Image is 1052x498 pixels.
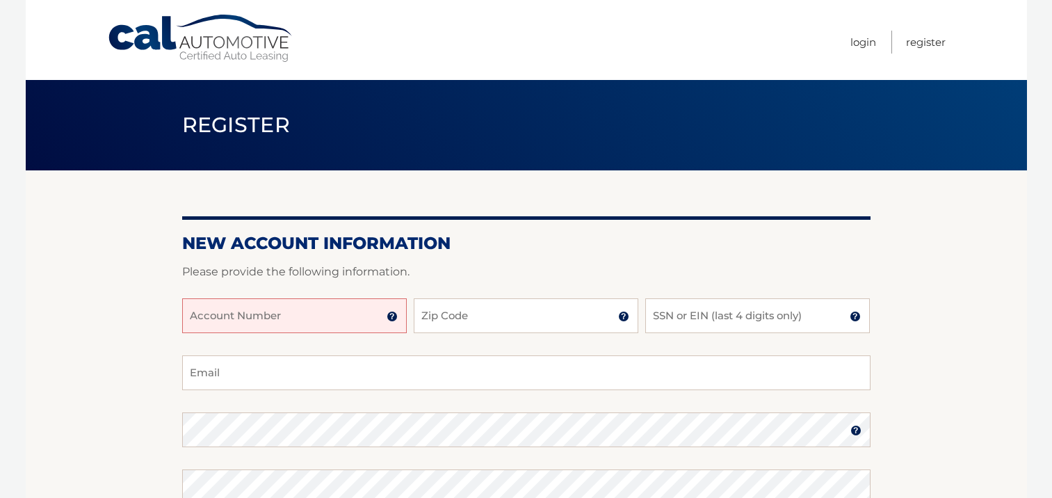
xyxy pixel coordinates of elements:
[182,233,871,254] h2: New Account Information
[906,31,946,54] a: Register
[645,298,870,333] input: SSN or EIN (last 4 digits only)
[182,262,871,282] p: Please provide the following information.
[850,425,861,436] img: tooltip.svg
[850,31,876,54] a: Login
[182,298,407,333] input: Account Number
[387,311,398,322] img: tooltip.svg
[107,14,295,63] a: Cal Automotive
[182,112,291,138] span: Register
[618,311,629,322] img: tooltip.svg
[414,298,638,333] input: Zip Code
[850,311,861,322] img: tooltip.svg
[182,355,871,390] input: Email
